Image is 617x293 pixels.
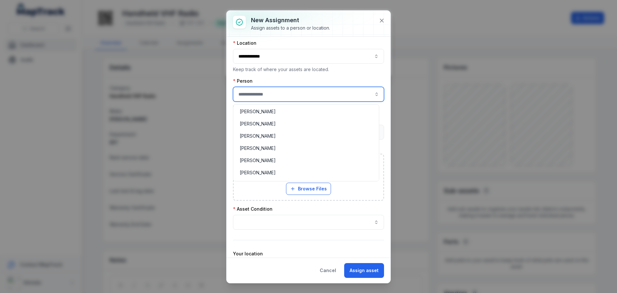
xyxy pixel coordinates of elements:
span: [PERSON_NAME] [240,133,276,139]
span: [PERSON_NAME] [240,108,276,115]
span: [PERSON_NAME] [240,169,276,176]
span: [PERSON_NAME] [240,145,276,151]
span: [PERSON_NAME] [240,121,276,127]
input: assignment-add:person-label [233,87,384,102]
span: [PERSON_NAME] [240,157,276,164]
